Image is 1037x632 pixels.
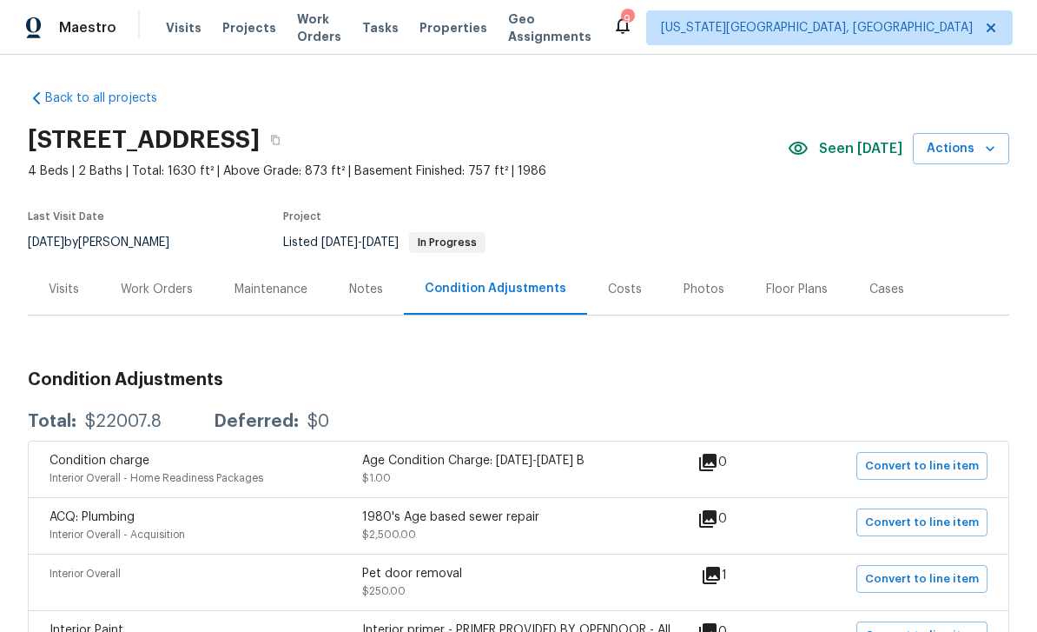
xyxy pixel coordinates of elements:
[28,211,104,222] span: Last Visit Date
[362,22,399,34] span: Tasks
[28,232,190,253] div: by [PERSON_NAME]
[297,10,341,45] span: Work Orders
[362,509,675,526] div: 1980's Age based sewer repair
[50,511,135,523] span: ACQ: Plumbing
[927,138,995,160] span: Actions
[684,281,724,298] div: Photos
[362,529,416,540] span: $2,500.00
[419,19,487,37] span: Properties
[59,19,116,37] span: Maestro
[697,452,783,473] div: 0
[869,281,904,298] div: Cases
[425,280,566,297] div: Condition Adjustments
[283,211,321,222] span: Project
[411,237,484,248] span: In Progress
[28,371,1009,389] h3: Condition Adjustments
[49,281,79,298] div: Visits
[856,452,987,480] button: Convert to line item
[321,236,399,249] span: -
[50,473,263,483] span: Interior Overall - Home Readiness Packages
[50,529,185,540] span: Interior Overall - Acquisition
[508,10,591,45] span: Geo Assignments
[856,565,987,593] button: Convert to line item
[307,413,329,430] div: $0
[50,569,121,579] span: Interior Overall
[283,236,485,249] span: Listed
[819,140,902,157] span: Seen [DATE]
[85,413,162,430] div: $22007.8
[28,90,195,107] a: Back to all projects
[621,10,633,28] div: 9
[608,281,642,298] div: Costs
[766,281,828,298] div: Floor Plans
[913,133,1009,165] button: Actions
[321,236,358,249] span: [DATE]
[28,163,788,180] span: 4 Beds | 2 Baths | Total: 1630 ft² | Above Grade: 873 ft² | Basement Finished: 757 ft² | 1986
[697,509,783,529] div: 0
[28,131,260,149] h2: [STREET_ADDRESS]
[362,236,399,249] span: [DATE]
[121,281,193,298] div: Work Orders
[214,413,299,430] div: Deferred:
[865,456,979,476] span: Convert to line item
[865,569,979,589] span: Convert to line item
[222,19,276,37] span: Projects
[50,455,149,467] span: Condition charge
[166,19,201,37] span: Visits
[234,281,307,298] div: Maintenance
[362,452,675,469] div: Age Condition Charge: [DATE]-[DATE] B
[856,509,987,536] button: Convert to line item
[362,586,406,596] span: $250.00
[865,513,979,533] span: Convert to line item
[28,413,76,430] div: Total:
[362,565,675,582] div: Pet door removal
[28,236,64,249] span: [DATE]
[362,473,391,483] span: $1.00
[661,19,973,37] span: [US_STATE][GEOGRAPHIC_DATA], [GEOGRAPHIC_DATA]
[260,124,291,156] button: Copy Address
[349,281,383,298] div: Notes
[701,565,783,586] div: 1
